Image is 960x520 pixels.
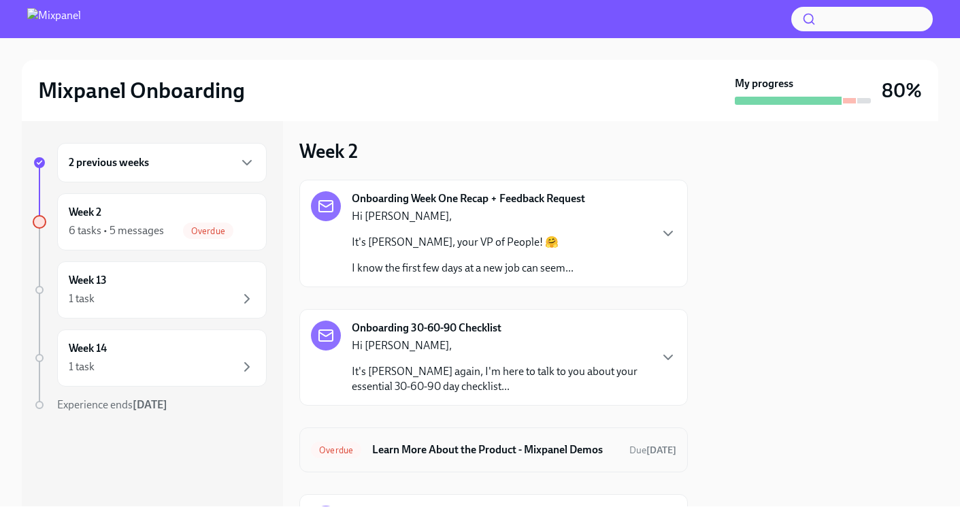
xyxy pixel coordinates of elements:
strong: [DATE] [646,444,676,456]
div: 2 previous weeks [57,143,267,182]
span: Overdue [183,226,233,236]
h6: Week 13 [69,273,107,288]
span: August 2nd, 2025 09:00 [629,444,676,457]
span: Experience ends [57,398,167,411]
div: 1 task [69,359,95,374]
a: Week 131 task [33,261,267,319]
h6: Learn More About the Product - Mixpanel Demos [372,442,618,457]
h2: Mixpanel Onboarding [38,77,245,104]
p: It's [PERSON_NAME] again, I'm here to talk to you about your essential 30-60-90 day checklist... [352,364,649,394]
h6: Week 2 [69,205,101,220]
strong: My progress [735,76,793,91]
img: Mixpanel [27,8,81,30]
h6: Week 14 [69,341,107,356]
div: 1 task [69,291,95,306]
h3: 80% [882,78,922,103]
div: 6 tasks • 5 messages [69,223,164,238]
a: OverdueLearn More About the Product - Mixpanel DemosDue[DATE] [311,439,676,461]
p: Hi [PERSON_NAME], [352,209,574,224]
h3: Week 2 [299,139,358,163]
p: Hi [PERSON_NAME], [352,338,649,353]
strong: Onboarding Week One Recap + Feedback Request [352,191,585,206]
p: I know the first few days at a new job can seem... [352,261,574,276]
a: Week 26 tasks • 5 messagesOverdue [33,193,267,250]
a: Week 141 task [33,329,267,387]
h6: 2 previous weeks [69,155,149,170]
span: Due [629,444,676,456]
p: It's [PERSON_NAME], your VP of People! 🤗 [352,235,574,250]
strong: [DATE] [133,398,167,411]
strong: Onboarding 30-60-90 Checklist [352,321,501,336]
span: Overdue [311,445,361,455]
